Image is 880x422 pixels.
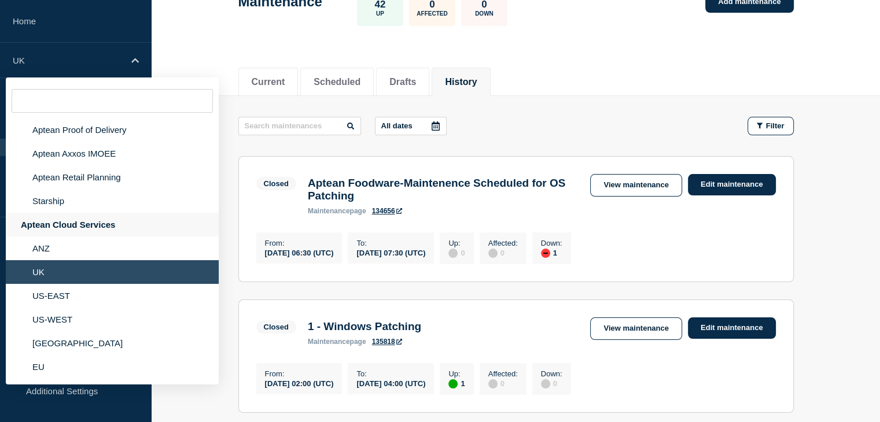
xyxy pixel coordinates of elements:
[6,165,219,189] li: Aptean Retail Planning
[6,260,219,284] li: UK
[448,378,465,388] div: 1
[264,179,289,188] div: Closed
[356,378,425,388] div: [DATE] 04:00 (UTC)
[445,77,477,87] button: History
[6,308,219,331] li: US-WEST
[488,369,518,378] p: Affected :
[372,207,402,215] a: 134656
[488,379,498,388] div: disabled
[6,213,219,236] div: Aptean Cloud Services
[541,369,562,378] p: Down :
[308,338,366,346] p: page
[448,379,458,388] div: up
[308,207,366,215] p: page
[488,249,498,258] div: disabled
[13,55,124,65] p: UK
[308,207,350,215] span: maintenance
[265,239,334,247] p: From :
[376,10,384,17] p: Up
[541,239,562,247] p: Down :
[356,239,425,247] p: To :
[766,121,785,130] span: Filter
[541,379,550,388] div: disabled
[748,117,794,135] button: Filter
[417,10,447,17] p: Affected
[448,249,458,258] div: disabled
[6,355,219,379] li: EU
[265,247,334,257] div: [DATE] 06:30 (UTC)
[308,338,350,346] span: maintenance
[541,249,550,258] div: down
[314,77,360,87] button: Scheduled
[488,239,518,247] p: Affected :
[688,317,776,339] a: Edit maintenance
[264,323,289,331] div: Closed
[372,338,402,346] a: 135818
[541,378,562,388] div: 0
[488,247,518,258] div: 0
[308,177,579,202] h3: Aptean Foodware-Maintenence Scheduled for OS Patching
[448,239,465,247] p: Up :
[688,174,776,195] a: Edit maintenance
[356,369,425,378] p: To :
[475,10,494,17] p: Down
[265,378,334,388] div: [DATE] 02:00 (UTC)
[6,331,219,355] li: [GEOGRAPHIC_DATA]
[265,369,334,378] p: From :
[488,378,518,388] div: 0
[381,121,413,130] p: All dates
[356,247,425,257] div: [DATE] 07:30 (UTC)
[6,189,219,213] li: Starship
[238,117,361,135] input: Search maintenances
[590,174,682,197] a: View maintenance
[389,77,416,87] button: Drafts
[6,284,219,308] li: US-EAST
[541,247,562,258] div: 1
[448,247,465,258] div: 0
[252,77,285,87] button: Current
[6,236,219,260] li: ANZ
[6,118,219,142] li: Aptean Proof of Delivery
[590,317,682,340] a: View maintenance
[448,369,465,378] p: Up :
[375,117,447,135] button: All dates
[308,320,421,333] h3: 1 - Windows Patching
[6,142,219,165] li: Aptean Axxos IMOEE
